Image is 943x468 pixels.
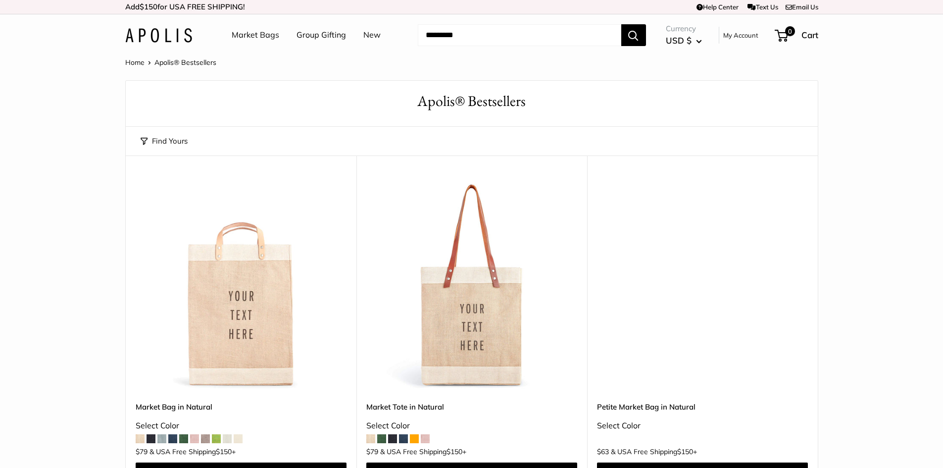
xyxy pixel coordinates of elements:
img: Apolis [125,28,192,43]
span: $150 [447,447,462,456]
button: USD $ [666,33,702,49]
a: Market Tote in Natural [366,401,577,413]
a: Petite Market Bag in Naturaldescription_Effortless style that elevates every moment [597,180,808,391]
div: Select Color [366,418,577,433]
span: Apolis® Bestsellers [154,58,216,67]
a: Help Center [696,3,739,11]
span: $79 [136,447,148,456]
a: New [363,28,381,43]
a: Market Bag in NaturalMarket Bag in Natural [136,180,347,391]
span: $150 [216,447,232,456]
span: & USA Free Shipping + [380,448,466,455]
span: $150 [677,447,693,456]
a: Text Us [747,3,778,11]
div: Select Color [597,418,808,433]
span: Cart [801,30,818,40]
span: $79 [366,447,378,456]
span: & USA Free Shipping + [149,448,236,455]
div: Select Color [136,418,347,433]
a: Email Us [786,3,818,11]
span: $150 [140,2,157,11]
a: Market Bag in Natural [136,401,347,413]
a: description_Make it yours with custom printed text.Market Tote in Natural [366,180,577,391]
button: Find Yours [141,134,188,148]
a: Home [125,58,145,67]
h1: Apolis® Bestsellers [141,91,803,112]
img: description_Make it yours with custom printed text. [366,180,577,391]
a: Group Gifting [297,28,346,43]
span: USD $ [666,35,692,46]
a: Market Bags [232,28,279,43]
input: Search... [418,24,621,46]
a: My Account [723,29,758,41]
button: Search [621,24,646,46]
span: 0 [785,26,794,36]
nav: Breadcrumb [125,56,216,69]
span: Currency [666,22,702,36]
span: & USA Free Shipping + [611,448,697,455]
a: 0 Cart [776,27,818,43]
a: Petite Market Bag in Natural [597,401,808,413]
span: $63 [597,447,609,456]
img: Market Bag in Natural [136,180,347,391]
